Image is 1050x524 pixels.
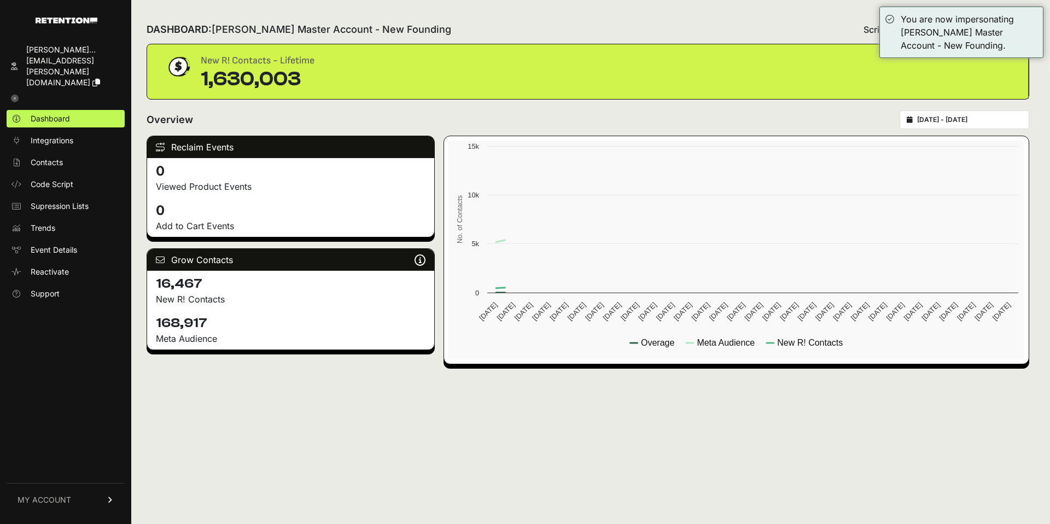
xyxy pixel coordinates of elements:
text: Meta Audience [697,338,755,347]
text: [DATE] [761,301,782,322]
text: No. of Contacts [456,195,464,243]
div: New R! Contacts - Lifetime [201,53,314,68]
a: Reactivate [7,263,125,281]
div: [PERSON_NAME]... [26,44,120,55]
text: [DATE] [849,301,871,322]
h2: DASHBOARD: [147,22,451,37]
a: Event Details [7,241,125,259]
a: Contacts [7,154,125,171]
div: Grow Contacts [147,249,434,271]
text: [DATE] [513,301,534,322]
div: 1,630,003 [201,68,314,90]
a: Support [7,285,125,302]
text: [DATE] [991,301,1012,322]
text: [DATE] [743,301,765,322]
text: [DATE] [495,301,517,322]
div: Reclaim Events [147,136,434,158]
text: [DATE] [566,301,587,322]
text: Overage [641,338,674,347]
h4: 0 [156,202,425,219]
div: You are now impersonating [PERSON_NAME] Master Account - New Founding. [901,13,1037,52]
a: Trends [7,219,125,237]
span: Dashboard [31,113,70,124]
text: [DATE] [955,301,977,322]
span: Support [31,288,60,299]
text: [DATE] [619,301,640,322]
a: [PERSON_NAME]... [EMAIL_ADDRESS][PERSON_NAME][DOMAIN_NAME] [7,41,125,91]
p: Viewed Product Events [156,180,425,193]
h4: 16,467 [156,275,425,293]
text: 10k [468,191,480,199]
span: [EMAIL_ADDRESS][PERSON_NAME][DOMAIN_NAME] [26,56,94,87]
a: MY ACCOUNT [7,483,125,516]
text: [DATE] [530,301,552,322]
text: New R! Contacts [778,338,843,347]
text: [DATE] [938,301,959,322]
text: [DATE] [672,301,693,322]
text: 0 [475,289,479,297]
h4: 168,917 [156,315,425,332]
text: [DATE] [796,301,818,322]
a: Supression Lists [7,197,125,215]
div: Meta Audience [156,332,425,345]
text: 5k [472,240,480,248]
text: [DATE] [902,301,924,322]
p: Add to Cart Events [156,219,425,232]
h4: 0 [156,162,425,180]
text: [DATE] [832,301,853,322]
text: [DATE] [885,301,906,322]
span: Supression Lists [31,201,89,212]
text: [DATE] [920,301,942,322]
img: dollar-coin-05c43ed7efb7bc0c12610022525b4bbbb207c7efeef5aecc26f025e68dcafac9.png [165,53,192,80]
text: [DATE] [779,301,800,322]
text: [DATE] [708,301,729,322]
text: [DATE] [584,301,605,322]
span: MY ACCOUNT [17,494,71,505]
text: [DATE] [725,301,746,322]
text: [DATE] [477,301,499,322]
span: Reactivate [31,266,69,277]
span: Trends [31,223,55,234]
h2: Overview [147,112,193,127]
a: Integrations [7,132,125,149]
a: Code Script [7,176,125,193]
span: Integrations [31,135,73,146]
text: [DATE] [637,301,658,322]
span: [PERSON_NAME] Master Account - New Founding [212,24,451,35]
text: [DATE] [655,301,676,322]
text: [DATE] [973,301,995,322]
span: Script status [864,23,915,36]
text: [DATE] [867,301,888,322]
text: [DATE] [602,301,623,322]
span: Event Details [31,244,77,255]
text: [DATE] [549,301,570,322]
text: 15k [468,142,480,150]
p: New R! Contacts [156,293,425,306]
a: Dashboard [7,110,125,127]
img: Retention.com [36,18,97,24]
span: Contacts [31,157,63,168]
text: [DATE] [814,301,835,322]
span: Code Script [31,179,73,190]
text: [DATE] [690,301,711,322]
